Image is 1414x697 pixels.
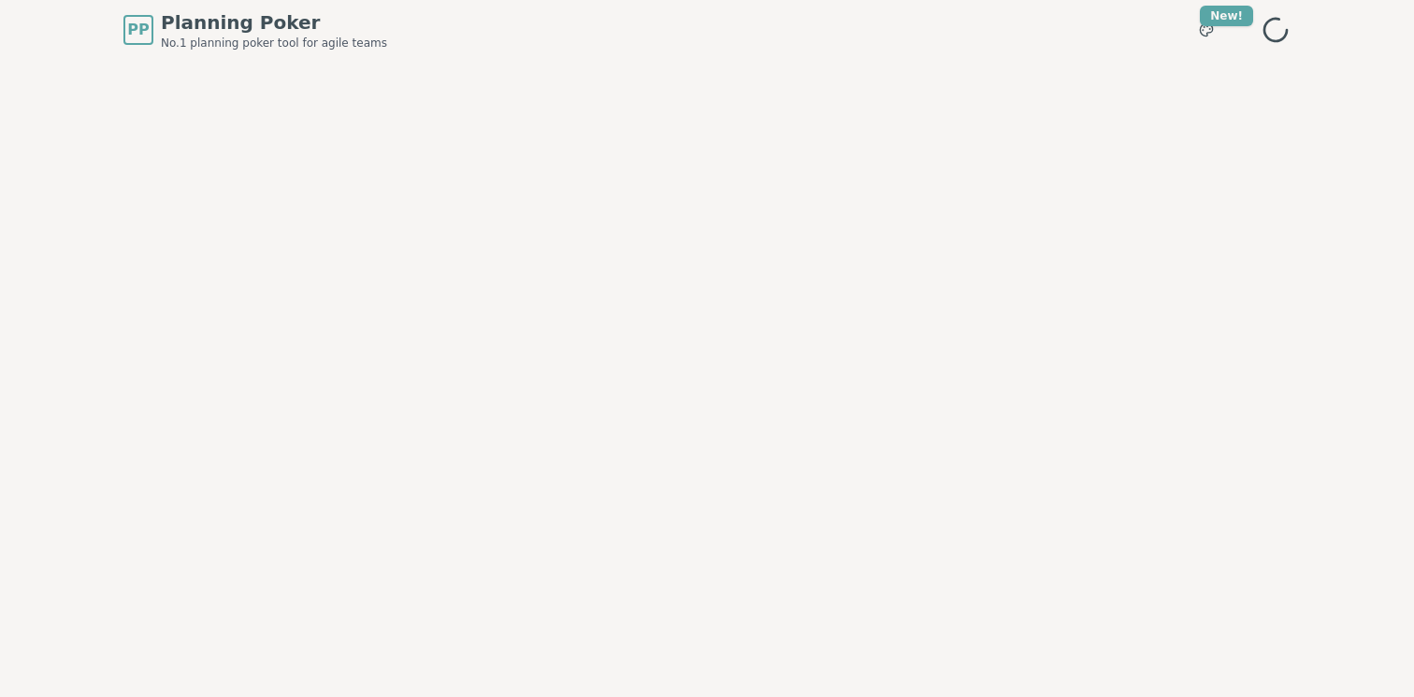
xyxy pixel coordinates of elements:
a: PPPlanning PokerNo.1 planning poker tool for agile teams [123,9,387,51]
span: Planning Poker [161,9,387,36]
span: No.1 planning poker tool for agile teams [161,36,387,51]
span: PP [127,19,149,41]
button: New! [1190,13,1223,47]
div: New! [1200,6,1253,26]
